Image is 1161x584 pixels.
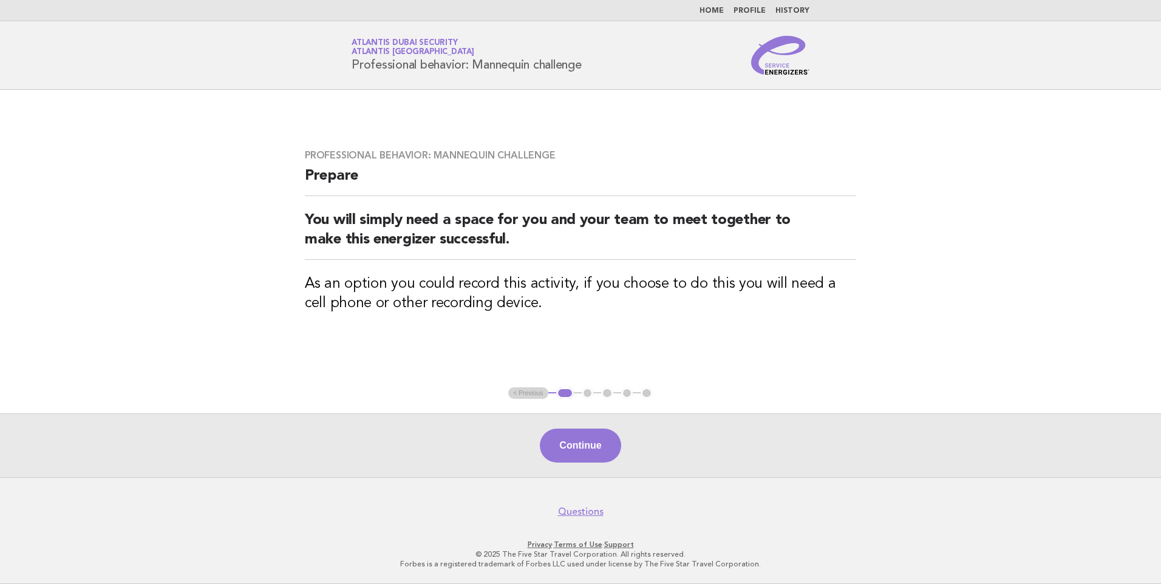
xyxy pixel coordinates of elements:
p: Forbes is a registered trademark of Forbes LLC used under license by The Five Star Travel Corpora... [209,559,952,569]
a: Privacy [528,540,552,549]
button: Continue [540,429,621,463]
a: Atlantis Dubai SecurityAtlantis [GEOGRAPHIC_DATA] [352,39,474,56]
a: Support [604,540,634,549]
a: Questions [558,506,604,518]
h2: Prepare [305,166,856,196]
img: Service Energizers [751,36,809,75]
a: Profile [734,7,766,15]
span: Atlantis [GEOGRAPHIC_DATA] [352,49,474,56]
a: History [775,7,809,15]
a: Home [700,7,724,15]
h1: Professional behavior: Mannequin challenge [352,39,582,71]
p: © 2025 The Five Star Travel Corporation. All rights reserved. [209,549,952,559]
h3: As an option you could record this activity, if you choose to do this you will need a cell phone ... [305,274,856,313]
h3: Professional behavior: Mannequin challenge [305,149,856,161]
button: 1 [556,387,574,399]
h2: You will simply need a space for you and your team to meet together to make this energizer succes... [305,211,856,260]
a: Terms of Use [554,540,602,549]
p: · · [209,540,952,549]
